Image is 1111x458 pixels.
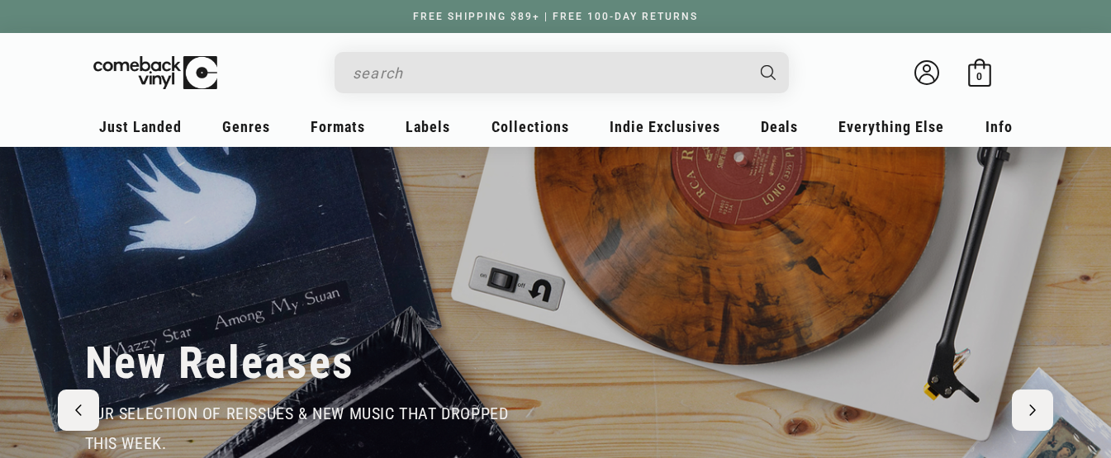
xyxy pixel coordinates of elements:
[335,52,789,93] div: Search
[311,118,365,135] span: Formats
[406,118,450,135] span: Labels
[85,404,509,453] span: our selection of reissues & new music that dropped this week.
[85,336,354,390] h2: New Releases
[985,118,1013,135] span: Info
[396,11,715,22] a: FREE SHIPPING $89+ | FREE 100-DAY RETURNS
[222,118,270,135] span: Genres
[353,56,744,90] input: search
[761,118,798,135] span: Deals
[976,70,982,83] span: 0
[610,118,720,135] span: Indie Exclusives
[838,118,944,135] span: Everything Else
[491,118,569,135] span: Collections
[746,52,791,93] button: Search
[99,118,182,135] span: Just Landed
